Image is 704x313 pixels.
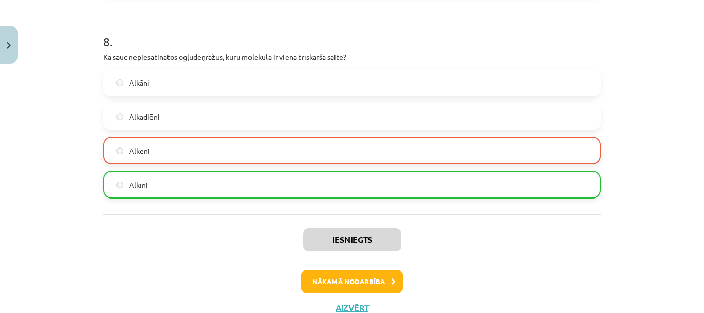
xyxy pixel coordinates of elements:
[116,147,123,154] input: Alkēni
[116,79,123,86] input: Alkāni
[301,270,403,293] button: Nākamā nodarbība
[129,77,149,88] span: Alkāni
[129,179,148,190] span: Alkīni
[103,17,601,48] h1: 8 .
[303,228,401,251] button: Iesniegts
[116,182,123,188] input: Alkīni
[332,303,372,313] button: Aizvērt
[129,145,150,156] span: Alkēni
[129,111,160,122] span: Alkadiēni
[103,52,601,62] p: Kā sauc nepiesātinātos ogļūdeņražus, kuru molekulā ir viena trīskāršā saite?
[7,42,11,49] img: icon-close-lesson-0947bae3869378f0d4975bcd49f059093ad1ed9edebbc8119c70593378902aed.svg
[116,113,123,120] input: Alkadiēni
